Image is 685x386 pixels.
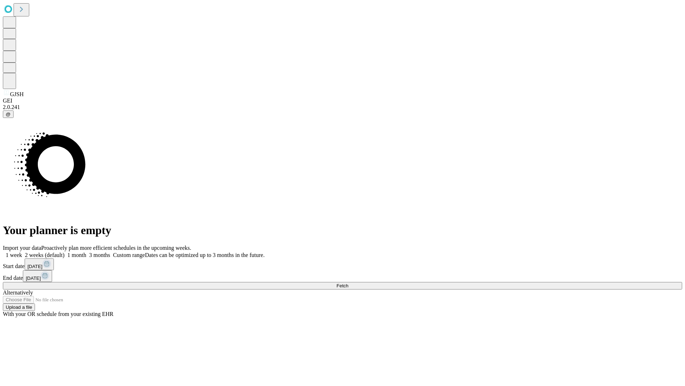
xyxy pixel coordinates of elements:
div: GEI [3,98,682,104]
div: Start date [3,258,682,270]
span: Proactively plan more efficient schedules in the upcoming weeks. [41,245,191,251]
span: 1 month [67,252,86,258]
span: Alternatively [3,289,33,296]
span: [DATE] [27,264,42,269]
span: 3 months [89,252,110,258]
span: GJSH [10,91,24,97]
span: With your OR schedule from your existing EHR [3,311,113,317]
button: Upload a file [3,303,35,311]
span: Import your data [3,245,41,251]
button: @ [3,110,14,118]
button: [DATE] [25,258,54,270]
button: [DATE] [23,270,52,282]
span: Custom range [113,252,145,258]
h1: Your planner is empty [3,224,682,237]
span: @ [6,112,11,117]
span: 1 week [6,252,22,258]
span: Fetch [336,283,348,288]
span: 2 weeks (default) [25,252,65,258]
div: End date [3,270,682,282]
button: Fetch [3,282,682,289]
span: [DATE] [26,276,41,281]
span: Dates can be optimized up to 3 months in the future. [145,252,264,258]
div: 2.0.241 [3,104,682,110]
